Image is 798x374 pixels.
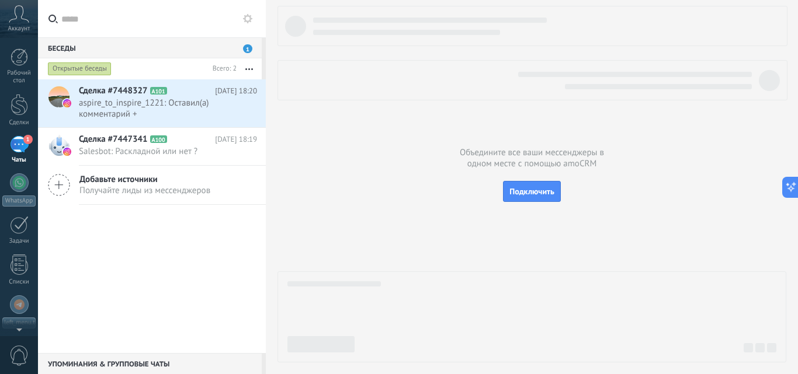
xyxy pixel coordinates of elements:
[503,181,561,202] button: Подключить
[38,353,262,374] div: Упоминания & Групповые чаты
[150,135,167,143] span: A100
[150,87,167,95] span: A101
[2,119,36,127] div: Сделки
[208,63,237,75] div: Всего: 2
[79,85,148,97] span: Сделка #7448327
[38,128,266,165] a: Сделка #7447341 A100 [DATE] 18:19 Salesbot: Раскладной или нет ?
[79,174,210,185] span: Добавьте источники
[48,62,112,76] div: Открытые беседы
[243,44,252,53] span: 1
[2,278,36,286] div: Списки
[38,37,262,58] div: Беседы
[79,97,235,120] span: aspire_to_inspire_1221: Оставил(а) комментарий +
[14,299,25,310] img: left_menu.title
[2,317,36,328] div: left_menu.title
[23,135,33,144] span: 1
[2,69,36,85] div: Рабочий стол
[215,85,257,97] span: [DATE] 18:20
[63,148,71,156] img: instagram.svg
[215,134,257,145] span: [DATE] 18:19
[38,79,266,127] a: Сделка #7448327 A101 [DATE] 18:20 aspire_to_inspire_1221: Оставил(а) комментарий +
[2,237,36,245] div: Задачи
[509,186,554,197] span: Подключить
[79,134,148,145] span: Сделка #7447341
[2,195,36,207] div: WhatsApp
[237,58,262,79] button: Еще
[2,156,36,164] div: Чаты
[79,146,235,157] span: Salesbot: Раскладной или нет ?
[8,25,30,33] span: Аккаунт
[79,185,210,196] span: Получайте лиды из мессенджеров
[63,99,71,107] img: instagram.svg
